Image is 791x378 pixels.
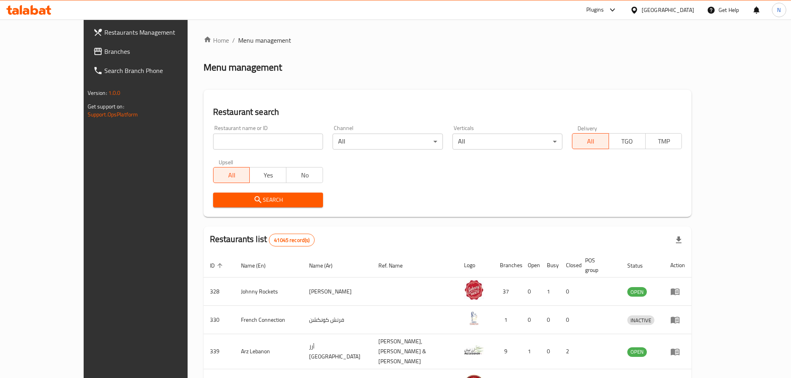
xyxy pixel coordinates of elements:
[108,88,121,98] span: 1.0.0
[104,66,209,75] span: Search Branch Phone
[204,278,235,306] td: 328
[219,195,317,205] span: Search
[493,306,521,334] td: 1
[585,256,612,275] span: POS group
[303,306,372,334] td: فرنش كونكشن
[627,347,647,357] div: OPEN
[87,42,216,61] a: Branches
[627,261,653,270] span: Status
[219,159,233,165] label: Upsell
[204,334,235,369] td: 339
[303,278,372,306] td: [PERSON_NAME]
[217,169,247,181] span: All
[88,109,138,120] a: Support.OpsPlatform
[578,125,597,131] label: Delivery
[609,133,646,149] button: TGO
[540,334,560,369] td: 0
[540,306,560,334] td: 0
[235,306,303,334] td: French Connection
[521,334,540,369] td: 1
[560,278,579,306] td: 0
[540,253,560,278] th: Busy
[777,6,781,14] span: N
[210,233,315,246] h2: Restaurants list
[88,101,124,112] span: Get support on:
[204,35,229,45] a: Home
[572,133,609,149] button: All
[88,88,107,98] span: Version:
[627,316,654,325] span: INACTIVE
[104,28,209,37] span: Restaurants Management
[241,261,276,270] span: Name (En)
[204,35,692,45] nav: breadcrumb
[235,334,303,369] td: Arz Lebanon
[249,167,286,183] button: Yes
[670,315,685,325] div: Menu
[269,234,315,246] div: Total records count
[649,136,679,147] span: TMP
[464,340,484,360] img: Arz Lebanon
[664,253,691,278] th: Action
[452,134,562,150] div: All
[645,133,682,149] button: TMP
[87,23,216,42] a: Restaurants Management
[286,167,323,183] button: No
[586,5,604,15] div: Plugins
[458,253,493,278] th: Logo
[642,6,694,14] div: [GEOGRAPHIC_DATA]
[521,278,540,306] td: 0
[560,306,579,334] td: 0
[493,253,521,278] th: Branches
[253,169,283,181] span: Yes
[204,61,282,74] h2: Menu management
[213,193,323,207] button: Search
[269,236,314,244] span: 41045 record(s)
[87,61,216,80] a: Search Branch Phone
[290,169,320,181] span: No
[493,334,521,369] td: 9
[540,278,560,306] td: 1
[372,334,458,369] td: [PERSON_NAME],[PERSON_NAME] & [PERSON_NAME]
[670,347,685,356] div: Menu
[627,347,647,356] span: OPEN
[464,280,484,300] img: Johnny Rockets
[210,261,225,270] span: ID
[303,334,372,369] td: أرز [GEOGRAPHIC_DATA]
[612,136,642,147] span: TGO
[560,334,579,369] td: 2
[378,261,413,270] span: Ref. Name
[464,308,484,328] img: French Connection
[521,253,540,278] th: Open
[333,134,442,150] div: All
[104,47,209,56] span: Branches
[627,315,654,325] div: INACTIVE
[576,136,606,147] span: All
[560,253,579,278] th: Closed
[309,261,343,270] span: Name (Ar)
[232,35,235,45] li: /
[521,306,540,334] td: 0
[213,106,682,118] h2: Restaurant search
[235,278,303,306] td: Johnny Rockets
[670,287,685,296] div: Menu
[238,35,291,45] span: Menu management
[627,287,647,297] span: OPEN
[493,278,521,306] td: 37
[213,167,250,183] button: All
[669,230,688,250] div: Export file
[204,306,235,334] td: 330
[213,134,323,150] input: Search for restaurant name or ID..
